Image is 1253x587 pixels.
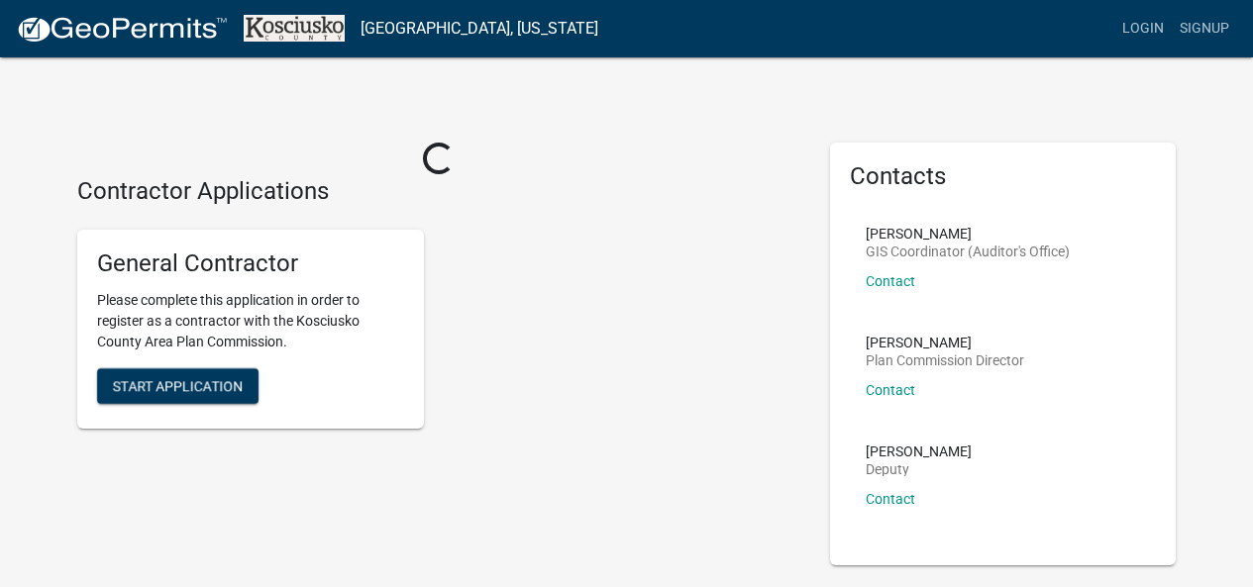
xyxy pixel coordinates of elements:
a: Contact [866,491,915,507]
span: Start Application [113,377,243,393]
a: Contact [866,273,915,289]
img: Kosciusko County, Indiana [244,15,345,42]
a: Signup [1172,10,1237,48]
p: Please complete this application in order to register as a contractor with the Kosciusko County A... [97,290,404,352]
h4: Contractor Applications [77,177,800,206]
a: [GEOGRAPHIC_DATA], [US_STATE] [361,12,598,46]
a: Contact [866,382,915,398]
button: Start Application [97,368,259,404]
h5: Contacts [850,162,1157,191]
p: [PERSON_NAME] [866,336,1024,349]
p: [PERSON_NAME] [866,444,972,458]
wm-workflow-list-section: Contractor Applications [77,177,800,444]
p: GIS Coordinator (Auditor's Office) [866,245,1070,258]
p: [PERSON_NAME] [866,227,1070,241]
p: Plan Commission Director [866,353,1024,367]
h5: General Contractor [97,249,404,278]
a: Login [1114,10,1172,48]
p: Deputy [866,462,972,476]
